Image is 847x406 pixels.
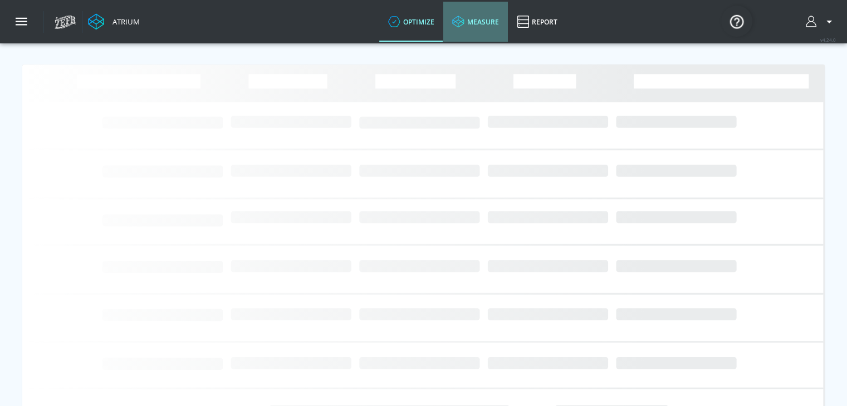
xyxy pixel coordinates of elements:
[508,2,566,42] a: Report
[108,17,140,27] div: Atrium
[721,6,752,37] button: Open Resource Center
[379,2,443,42] a: optimize
[443,2,508,42] a: measure
[820,37,836,43] span: v 4.24.0
[88,13,140,30] a: Atrium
